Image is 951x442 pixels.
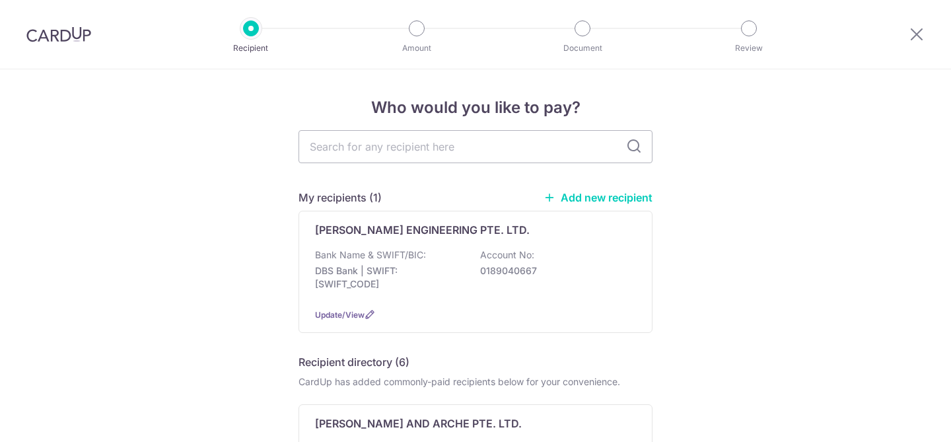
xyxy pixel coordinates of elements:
[299,130,652,163] input: Search for any recipient here
[368,42,466,55] p: Amount
[26,26,91,42] img: CardUp
[202,42,300,55] p: Recipient
[866,402,938,435] iframe: Opens a widget where you can find more information
[544,191,652,204] a: Add new recipient
[315,310,365,320] a: Update/View
[315,264,463,291] p: DBS Bank | SWIFT: [SWIFT_CODE]
[299,96,652,120] h4: Who would you like to pay?
[700,42,798,55] p: Review
[299,375,652,388] div: CardUp has added commonly-paid recipients below for your convenience.
[299,190,382,205] h5: My recipients (1)
[315,248,426,262] p: Bank Name & SWIFT/BIC:
[534,42,631,55] p: Document
[480,248,534,262] p: Account No:
[315,416,522,431] p: [PERSON_NAME] AND ARCHE PTE. LTD.
[299,354,409,370] h5: Recipient directory (6)
[480,264,628,277] p: 0189040667
[315,222,530,238] p: [PERSON_NAME] ENGINEERING PTE. LTD.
